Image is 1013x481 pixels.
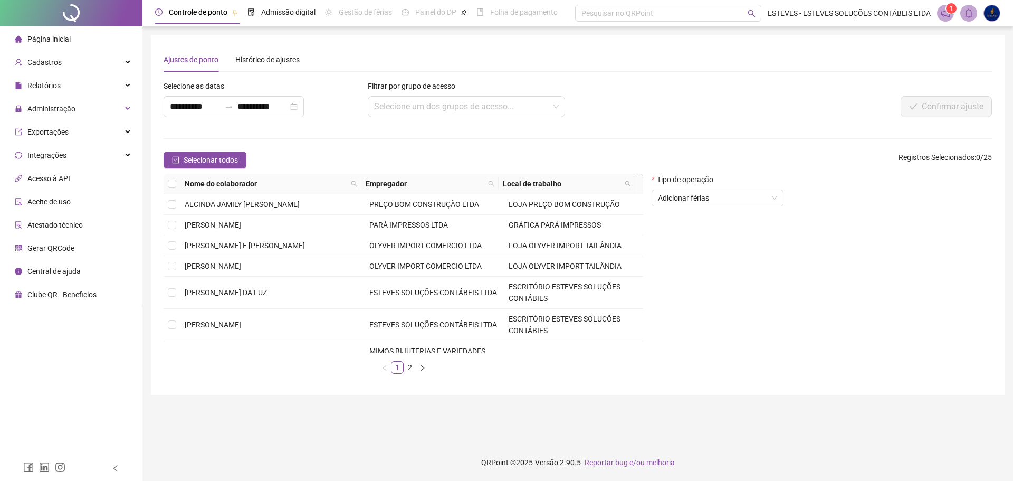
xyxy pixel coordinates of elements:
span: ESCRITÓRIO ESTEVES SOLUÇÕES CONTÁBIES [509,282,620,303]
span: LOJA PREÇO BOM CONSTRUÇÃO [509,200,620,209]
button: left [378,361,391,374]
img: 58268 [984,5,1000,21]
span: Folha de pagamento [490,8,558,16]
span: Atestado técnico [27,221,83,229]
footer: QRPoint © 2025 - 2.90.5 - [142,444,1013,481]
span: file [15,82,22,89]
span: sync [15,152,22,159]
label: Selecione as datas [164,80,231,92]
a: 1 [391,362,403,373]
span: 1 [950,5,953,12]
span: ESTEVES SOLUÇÕES CONTÁBEIS LTDA [369,320,497,329]
span: Adicionar férias [658,190,777,206]
span: ESCRITÓRIO ESTEVES SOLUÇÕES CONTÁBIES [509,315,620,335]
span: search [748,10,756,17]
span: Acesso à API [27,174,70,183]
span: search [349,176,359,192]
span: PREÇO BOM CONSTRUÇÃO LTDA [369,200,479,209]
span: LOJA OLYVER IMPORT TAILÂNDIA [509,241,622,250]
span: Relatórios [27,81,61,90]
span: Versão [535,458,558,467]
span: clock-circle [155,8,163,16]
span: api [15,175,22,182]
span: [PERSON_NAME] [185,221,241,229]
span: Selecionar todos [184,154,238,166]
span: search [488,181,494,187]
span: LOJA OLYVER IMPORT TAILÂNDIA [509,262,622,270]
span: bell [964,8,973,18]
div: Ajustes de ponto [164,54,218,65]
span: [PERSON_NAME] DA LUZ [185,288,267,297]
span: OLYVER IMPORT COMERCIO LTDA [369,262,482,270]
span: export [15,128,22,136]
span: check-square [172,156,179,164]
span: qrcode [15,244,22,252]
li: 1 [391,361,404,374]
span: search [351,181,357,187]
span: Página inicial [27,35,71,43]
span: GRÁFICA PARÁ IMPRESSOS [509,221,601,229]
span: search [625,181,631,187]
span: file-done [247,8,255,16]
span: swap-right [225,102,233,111]
span: book [476,8,484,16]
span: search [486,176,496,192]
span: Reportar bug e/ou melhoria [585,458,675,467]
span: home [15,35,22,43]
span: Nome do colaborador [185,178,347,190]
span: ESTEVES SOLUÇÕES CONTÁBEIS LTDA [369,288,497,297]
span: : 0 / 25 [899,152,992,168]
span: ESTEVES - ESTEVES SOLUÇÕES CONTÁBEIS LTDA [768,7,931,19]
span: notification [941,8,950,18]
span: MIMOS BIJUTERIAS E VARIEDADES LTDA [369,347,485,367]
span: info-circle [15,268,22,275]
span: Controle de ponto [169,8,227,16]
span: Exportações [27,128,69,136]
span: Registros Selecionados [899,153,974,162]
span: Integrações [27,151,66,159]
span: user-add [15,59,22,66]
span: Empregador [366,178,483,190]
span: ALCINDA JAMILY [PERSON_NAME] [185,200,300,209]
span: to [225,102,233,111]
span: sun [325,8,332,16]
span: Aceite de uso [27,197,71,206]
span: dashboard [402,8,409,16]
span: left [381,365,388,371]
span: Central de ajuda [27,267,81,276]
span: audit [15,198,22,205]
span: Admissão digital [261,8,316,16]
span: solution [15,221,22,229]
span: [PERSON_NAME] [185,320,241,329]
span: pushpin [232,10,238,16]
span: gift [15,291,22,298]
span: pushpin [461,10,467,16]
span: PARÁ IMPRESSOS LTDA [369,221,448,229]
button: right [416,361,429,374]
sup: 1 [946,3,957,14]
a: 2 [404,362,416,373]
label: Filtrar por grupo de acesso [368,80,462,92]
span: facebook [23,462,34,473]
span: [PERSON_NAME] [185,262,241,270]
span: linkedin [39,462,50,473]
span: OLYVER IMPORT COMERCIO LTDA [369,241,482,250]
span: Gestão de férias [339,8,392,16]
iframe: Intercom live chat [977,445,1002,470]
li: Próxima página [416,361,429,374]
span: instagram [55,462,65,473]
span: Clube QR - Beneficios [27,290,97,299]
span: Local de trabalho [503,178,620,190]
span: Gerar QRCode [27,244,74,252]
button: Confirmar ajuste [901,96,992,117]
li: Página anterior [378,361,391,374]
label: Tipo de operação [652,174,720,185]
button: Selecionar todos [164,152,246,168]
span: Painel do DP [415,8,456,16]
span: Administração [27,105,75,113]
span: lock [15,105,22,112]
span: Cadastros [27,58,62,67]
span: left [112,465,119,472]
span: search [623,176,633,192]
